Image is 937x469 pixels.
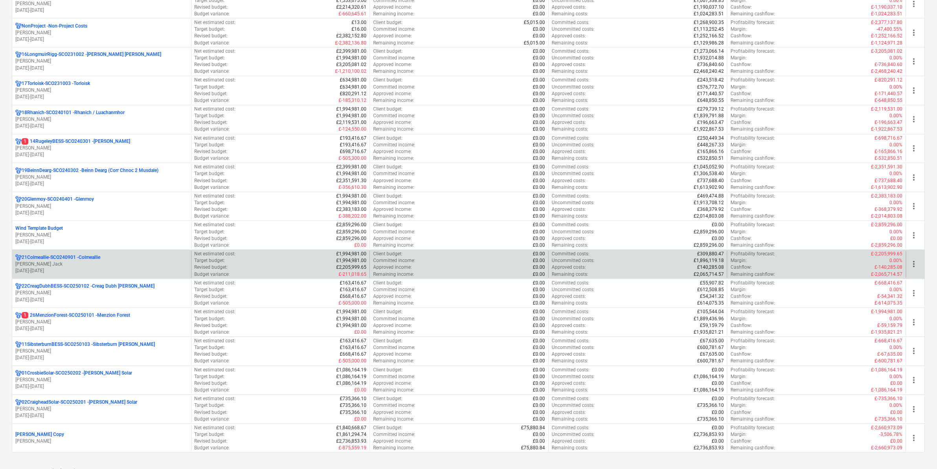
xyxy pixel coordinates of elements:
p: Revised budget : [195,62,228,68]
p: £448,267.33 [697,142,724,149]
p: £-185,310.12 [339,98,366,104]
p: Client budget : [373,135,403,142]
p: £5,015.00 [524,40,545,46]
p: 18Rhanich-SCO240101 - Rhanich / Luachanmhor [22,110,125,116]
p: £279,739.12 [697,106,724,113]
p: Target budget : [195,84,225,91]
p: 19BeinnDearg-SCO240302 - Beinn Dearg (Corr Chnoc 2 Musdale) [22,168,158,174]
div: 20Glenmoy-SCO240401 -Glenmoy[PERSON_NAME][DATE]-[DATE] [15,196,188,216]
div: 19BeinnDearg-SCO240302 -Beinn Dearg (Corr Chnoc 2 Musdale)[PERSON_NAME][DATE]-[DATE] [15,168,188,188]
p: £-1,124,971.28 [871,40,903,46]
p: Revised budget : [195,4,228,11]
p: [PERSON_NAME] [15,290,188,297]
p: Uncommitted costs : [552,26,595,33]
p: [PERSON_NAME] [15,319,188,326]
p: Revised budget : [195,33,228,39]
div: Wind Template Budget[PERSON_NAME][DATE]-[DATE] [15,225,188,246]
span: more_vert [909,202,919,211]
p: £2,214,320.61 [336,4,366,11]
p: Committed costs : [552,48,590,55]
p: Remaining costs : [552,98,589,104]
p: 0.00% [890,142,903,149]
span: more_vert [909,115,919,124]
p: Uncommitted costs : [552,142,595,149]
p: Client budget : [373,19,403,26]
p: £0.00 [533,84,545,91]
p: [PERSON_NAME] [15,58,188,65]
p: £2,399,981.00 [336,48,366,55]
span: more_vert [909,57,919,66]
p: Approved costs : [552,4,586,11]
p: Client budget : [373,77,403,84]
div: Project has multi currencies enabled [15,342,22,348]
div: Project has multi currencies enabled [15,196,22,203]
p: £0.00 [533,178,545,185]
p: £0.00 [533,68,545,75]
p: £-505,300.00 [339,155,366,162]
p: Budget variance : [195,98,230,104]
p: Net estimated cost : [195,135,236,142]
div: 18Rhanich-SCO240101 -Rhanich / Luachanmhor[PERSON_NAME][DATE]-[DATE] [15,110,188,130]
span: 1 [22,312,28,319]
p: [DATE] - [DATE] [15,239,188,246]
p: £-648,850.55 [875,98,903,104]
p: Committed income : [373,113,415,120]
p: £1,045,052.90 [694,164,724,171]
p: £648,850.55 [697,98,724,104]
p: [PERSON_NAME] [15,203,188,210]
p: £2,119,531.00 [336,120,366,126]
p: Committed income : [373,84,415,91]
p: [DATE] - [DATE] [15,36,188,43]
p: Approved income : [373,33,412,39]
p: £0.00 [533,126,545,133]
p: [DATE] - [DATE] [15,297,188,304]
p: Margin : [731,55,747,62]
p: £1,306,538.40 [694,171,724,177]
div: Project has multi currencies enabled [15,399,22,406]
div: 22CreagDubhBESS-SCO250102 -Creag Dubh [PERSON_NAME][PERSON_NAME][DATE]-[DATE] [15,283,188,303]
p: Committed costs : [552,19,590,26]
p: Approved income : [373,62,412,68]
p: £1,268,900.35 [694,19,724,26]
p: Remaining cashflow : [731,11,775,17]
p: Profitability forecast : [731,19,775,26]
p: Margin : [731,26,747,33]
p: £820,291.12 [340,91,366,98]
p: £0.00 [533,164,545,171]
p: 22CreagDubhBESS-SCO250102 - Creag Dubh [PERSON_NAME] [22,283,155,290]
p: [PERSON_NAME] [15,406,188,413]
p: Remaining cashflow : [731,40,775,46]
p: £193,416.67 [340,135,366,142]
p: Approved costs : [552,62,586,68]
p: Revised budget : [195,91,228,98]
p: Net estimated cost : [195,19,236,26]
p: Net estimated cost : [195,48,236,55]
span: more_vert [909,347,919,356]
p: Remaining costs : [552,68,589,75]
p: Approved income : [373,178,412,185]
p: £0.00 [533,33,545,39]
p: £0.00 [533,120,545,126]
p: 02CraigheadSolar-SCO250201 - [PERSON_NAME] Solar [22,399,137,406]
p: £1,113,252.45 [694,26,724,33]
p: [PERSON_NAME] [15,348,188,355]
p: -47,400.55% [877,26,903,33]
p: 16LongmuirRigg-SCO231002 - [PERSON_NAME] [PERSON_NAME] [22,52,161,58]
p: [PERSON_NAME] [15,0,188,7]
p: £16.00 [352,26,366,33]
p: Target budget : [195,55,225,62]
p: £532,850.51 [697,155,724,162]
p: Target budget : [195,26,225,33]
p: 14RugeleyBESS-SCO240301 - [PERSON_NAME] [22,138,130,145]
p: [DATE] - [DATE] [15,123,188,130]
p: Profitability forecast : [731,77,775,84]
p: £13.00 [352,19,366,26]
span: more_vert [909,260,919,269]
div: 02CraigheadSolar-SCO250201 -[PERSON_NAME] Solar[PERSON_NAME][DATE]-[DATE] [15,399,188,419]
p: [DATE] - [DATE] [15,326,188,332]
p: £-171,440.57 [875,91,903,98]
p: Approved costs : [552,33,586,39]
p: [DATE] - [DATE] [15,94,188,101]
p: Remaining income : [373,98,414,104]
div: Project has multi currencies enabled [15,81,22,87]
